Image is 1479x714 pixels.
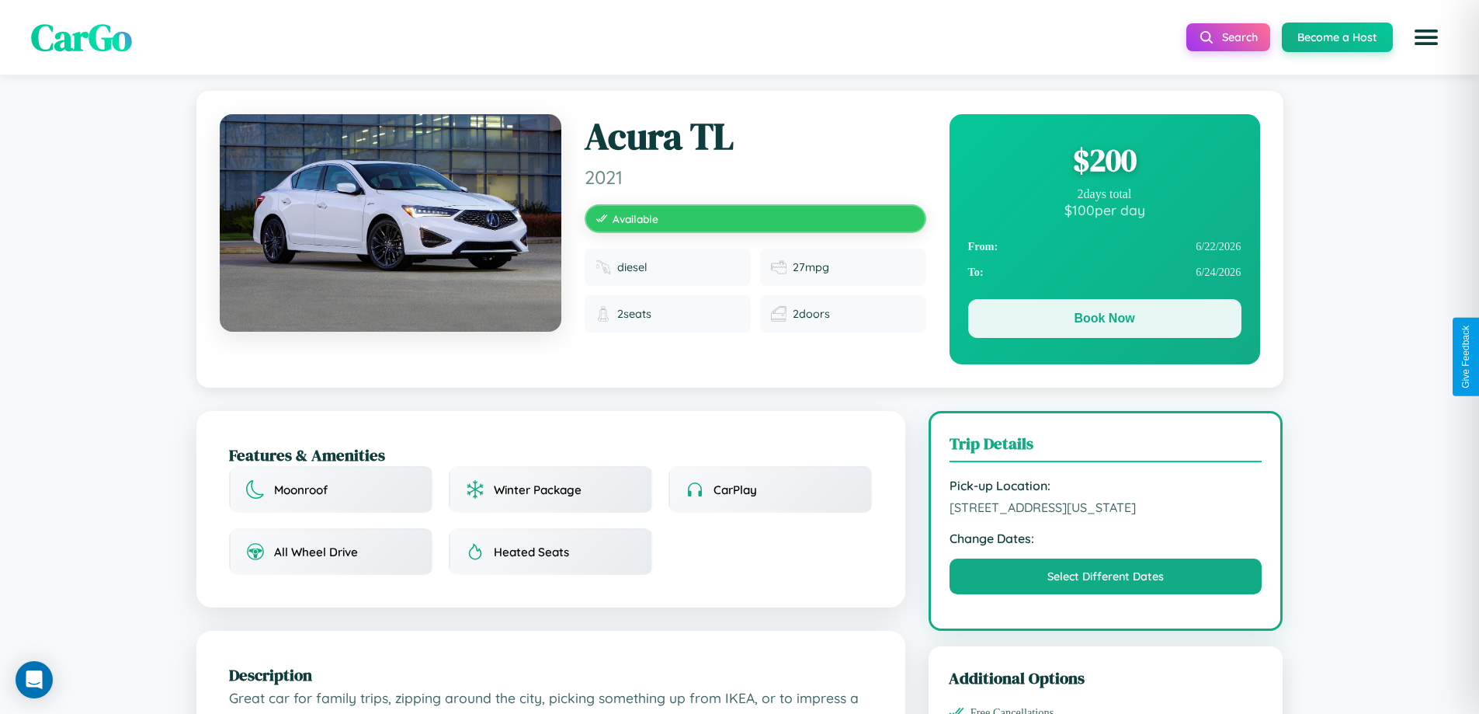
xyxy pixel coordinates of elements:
[229,444,873,466] h2: Features & Amenities
[274,545,358,559] span: All Wheel Drive
[713,482,757,497] span: CarPlay
[793,260,829,274] span: 27 mpg
[274,482,328,497] span: Moonroof
[968,299,1241,338] button: Book Now
[950,500,1262,515] span: [STREET_ADDRESS][US_STATE]
[968,201,1241,218] div: $ 100 per day
[949,667,1263,689] h3: Additional Options
[595,306,611,322] img: Seats
[968,266,984,279] strong: To:
[771,259,786,275] img: Fuel efficiency
[771,306,786,322] img: Doors
[585,114,926,159] h1: Acura TL
[613,212,658,225] span: Available
[1186,23,1270,51] button: Search
[968,187,1241,201] div: 2 days total
[1460,326,1471,388] div: Give Feedback
[1282,23,1393,52] button: Become a Host
[617,307,651,321] span: 2 seats
[229,663,873,686] h2: Description
[1404,16,1448,59] button: Open menu
[950,432,1262,462] h3: Trip Details
[968,139,1241,181] div: $ 200
[494,545,569,559] span: Heated Seats
[950,478,1262,493] strong: Pick-up Location:
[31,12,132,63] span: CarGo
[950,531,1262,546] strong: Change Dates:
[950,559,1262,594] button: Select Different Dates
[617,260,647,274] span: diesel
[16,661,53,698] div: Open Intercom Messenger
[585,165,926,189] span: 2021
[595,259,611,275] img: Fuel type
[968,234,1241,259] div: 6 / 22 / 2026
[220,114,561,332] img: Acura TL 2021
[968,259,1241,285] div: 6 / 24 / 2026
[494,482,582,497] span: Winter Package
[1222,30,1258,44] span: Search
[968,240,998,253] strong: From:
[793,307,830,321] span: 2 doors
